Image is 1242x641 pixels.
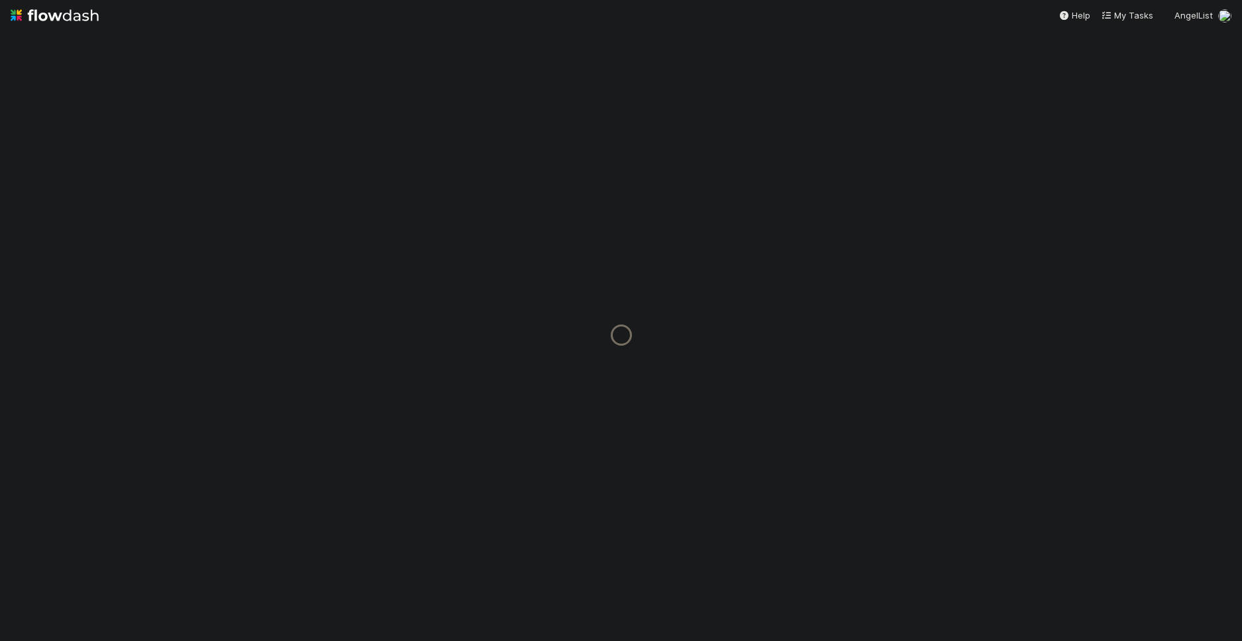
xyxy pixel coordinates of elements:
[11,4,99,26] img: logo-inverted-e16ddd16eac7371096b0.svg
[1101,10,1153,21] span: My Tasks
[1101,9,1153,22] a: My Tasks
[1218,9,1231,23] img: avatar_2de93f86-b6c7-4495-bfe2-fb093354a53c.png
[1059,9,1090,22] div: Help
[1174,10,1213,21] span: AngelList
